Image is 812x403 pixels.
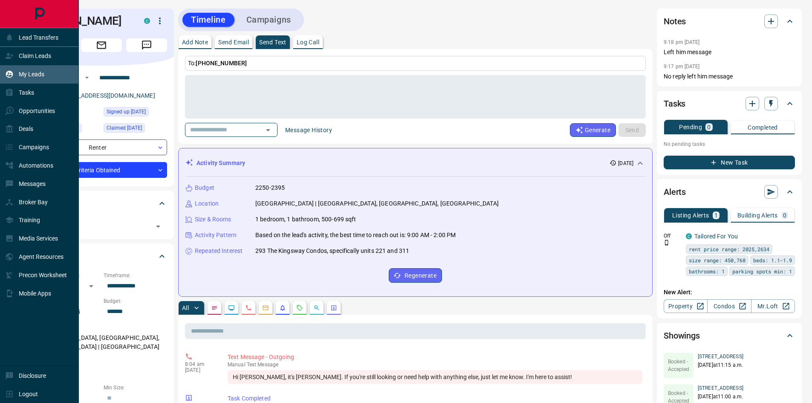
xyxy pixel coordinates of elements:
[751,299,795,313] a: Mr.Loft
[195,183,214,192] p: Budget
[182,13,234,27] button: Timeline
[228,362,246,368] span: manual
[737,212,778,218] p: Building Alerts
[694,233,738,240] a: Tailored For You
[195,199,219,208] p: Location
[664,299,708,313] a: Property
[228,304,235,311] svg: Lead Browsing Activity
[664,64,700,70] p: 9:17 pm [DATE]
[664,14,686,28] h2: Notes
[262,124,274,136] button: Open
[698,353,743,360] p: [STREET_ADDRESS]
[664,97,685,110] h2: Tasks
[182,39,208,45] p: Add Note
[664,93,795,114] div: Tasks
[748,125,778,130] p: Completed
[664,182,795,202] div: Alerts
[255,231,456,240] p: Based on the lead's activity, the best time to reach out is: 9:00 AM - 2:00 PM
[664,11,795,32] div: Notes
[664,288,795,297] p: New Alert:
[185,367,215,373] p: [DATE]
[296,304,303,311] svg: Requests
[618,159,633,167] p: [DATE]
[664,156,795,169] button: New Task
[259,39,286,45] p: Send Text
[672,212,709,218] p: Listing Alerts
[36,139,167,155] div: Renter
[228,370,642,384] div: Hi [PERSON_NAME], it's [PERSON_NAME]. If you're still looking or need help with anything else, ju...
[664,232,681,240] p: Off
[664,358,694,373] p: Booked - Accepted
[707,124,711,130] p: 0
[280,123,337,137] button: Message History
[753,256,792,264] span: beds: 1.1-1.9
[104,107,167,119] div: Sat Jul 26 2025
[664,48,795,57] p: Left him message
[689,267,725,275] span: bathrooms: 1
[686,233,692,239] div: condos.ca
[707,299,751,313] a: Condos
[152,220,164,232] button: Open
[228,362,642,368] p: Text Message
[664,39,700,45] p: 9:18 pm [DATE]
[228,394,642,403] p: Task Completed
[689,256,746,264] span: size range: 450,768
[228,353,642,362] p: Text Message - Outgoing
[104,272,167,279] p: Timeframe:
[389,268,442,283] button: Regenerate
[698,361,743,369] p: [DATE] at 11:15 a.m.
[36,14,131,28] h1: [PERSON_NAME]
[330,304,337,311] svg: Agent Actions
[238,13,300,27] button: Campaigns
[689,245,769,253] span: rent price range: 2025,2634
[211,304,218,311] svg: Notes
[714,212,718,218] p: 1
[732,267,792,275] span: parking spots min: 1
[218,39,249,45] p: Send Email
[664,240,670,246] svg: Push Notification Only
[664,325,795,346] div: Showings
[36,323,167,331] p: Areas Searched:
[104,123,167,135] div: Sat Aug 02 2025
[36,162,167,178] div: Criteria Obtained
[144,18,150,24] div: condos.ca
[698,393,743,400] p: [DATE] at 11:00 a.m.
[104,384,167,391] p: Min Size:
[36,246,167,267] div: Criteria
[81,38,122,52] span: Email
[664,138,795,151] p: No pending tasks
[185,361,215,367] p: 8:04 am
[107,124,142,132] span: Claimed [DATE]
[185,56,646,71] p: To:
[36,358,167,366] p: Motivation:
[255,215,356,224] p: 1 bedroom, 1 bathroom, 500-699 sqft
[104,297,167,305] p: Budget:
[783,212,786,218] p: 0
[255,183,285,192] p: 2250-2395
[698,384,743,392] p: [STREET_ADDRESS]
[664,185,686,199] h2: Alerts
[279,304,286,311] svg: Listing Alerts
[185,155,645,171] div: Activity Summary[DATE]
[679,124,702,130] p: Pending
[664,72,795,81] p: No reply left him message
[196,159,245,168] p: Activity Summary
[195,246,243,255] p: Repeated Interest
[59,92,155,99] a: [EMAIL_ADDRESS][DOMAIN_NAME]
[196,60,247,67] span: [PHONE_NUMBER]
[126,38,167,52] span: Message
[36,193,167,214] div: Tags
[255,246,409,255] p: 293 The Kingsway Condos, specifically units 221 and 311
[262,304,269,311] svg: Emails
[245,304,252,311] svg: Calls
[195,215,231,224] p: Size & Rooms
[313,304,320,311] svg: Opportunities
[570,123,616,137] button: Generate
[82,72,92,83] button: Open
[255,199,499,208] p: [GEOGRAPHIC_DATA] | [GEOGRAPHIC_DATA], [GEOGRAPHIC_DATA], [GEOGRAPHIC_DATA]
[182,305,189,311] p: All
[195,231,237,240] p: Activity Pattern
[664,329,700,342] h2: Showings
[36,331,167,354] p: [GEOGRAPHIC_DATA], [GEOGRAPHIC_DATA], [GEOGRAPHIC_DATA] | [GEOGRAPHIC_DATA]
[107,107,146,116] span: Signed up [DATE]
